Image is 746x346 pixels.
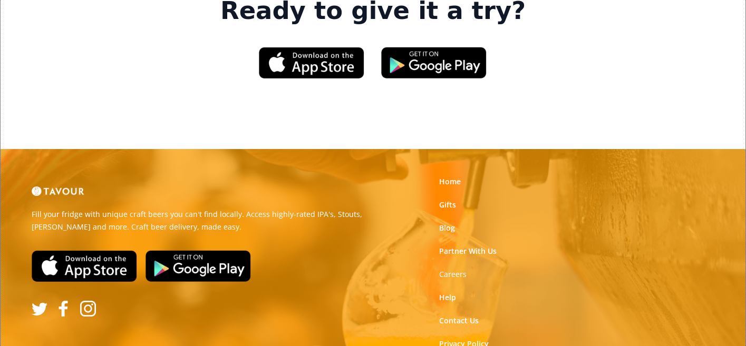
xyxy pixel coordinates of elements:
a: Gifts [439,200,456,210]
a: Home [439,176,461,187]
a: Careers [439,269,467,280]
a: Contact Us [439,315,479,326]
a: Blog [439,223,455,233]
strong: Careers [439,269,467,279]
p: Fill your fridge with unique craft beers you can't find locally. Access highly-rated IPA's, Stout... [32,208,365,233]
a: Help [439,292,456,303]
a: Partner With Us [439,246,497,256]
